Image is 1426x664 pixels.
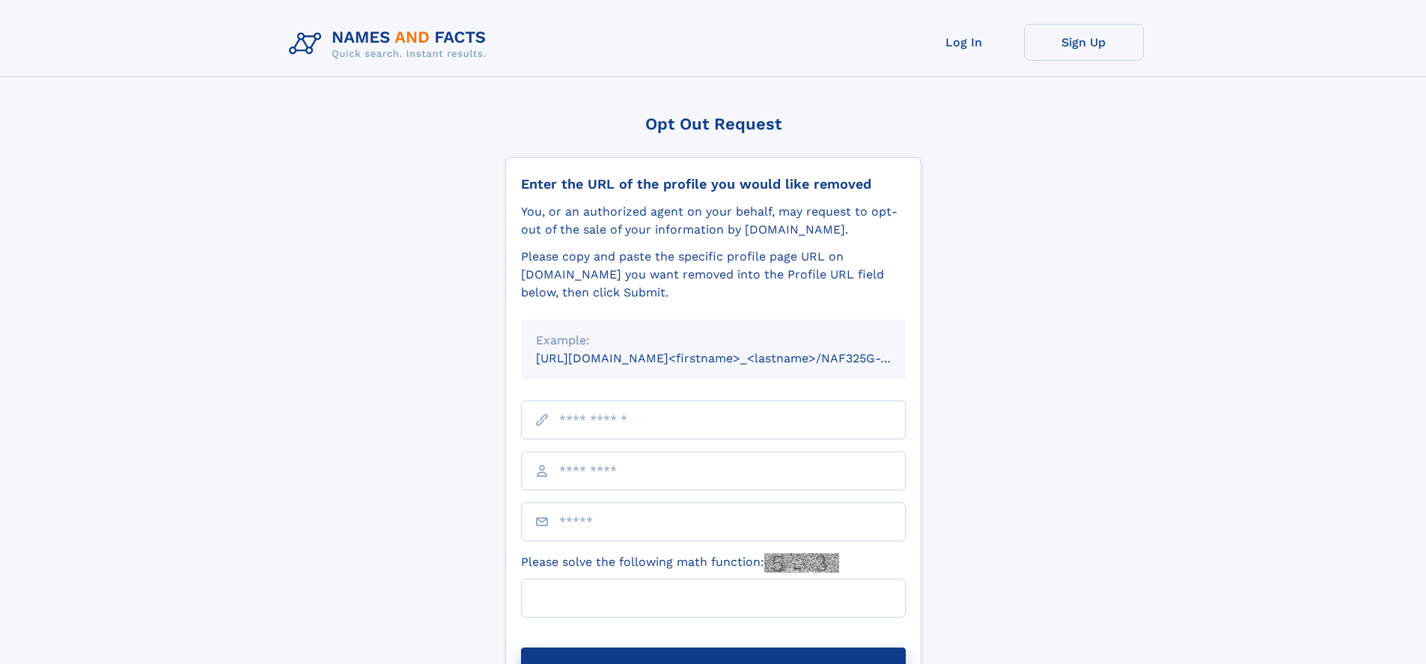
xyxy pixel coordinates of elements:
[283,24,499,64] img: Logo Names and Facts
[521,553,839,573] label: Please solve the following math function:
[521,248,906,302] div: Please copy and paste the specific profile page URL on [DOMAIN_NAME] you want removed into the Pr...
[904,24,1024,61] a: Log In
[521,176,906,192] div: Enter the URL of the profile you would like removed
[505,115,921,133] div: Opt Out Request
[536,332,891,350] div: Example:
[521,203,906,239] div: You, or an authorized agent on your behalf, may request to opt-out of the sale of your informatio...
[536,351,934,365] small: [URL][DOMAIN_NAME]<firstname>_<lastname>/NAF325G-xxxxxxxx
[1024,24,1144,61] a: Sign Up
